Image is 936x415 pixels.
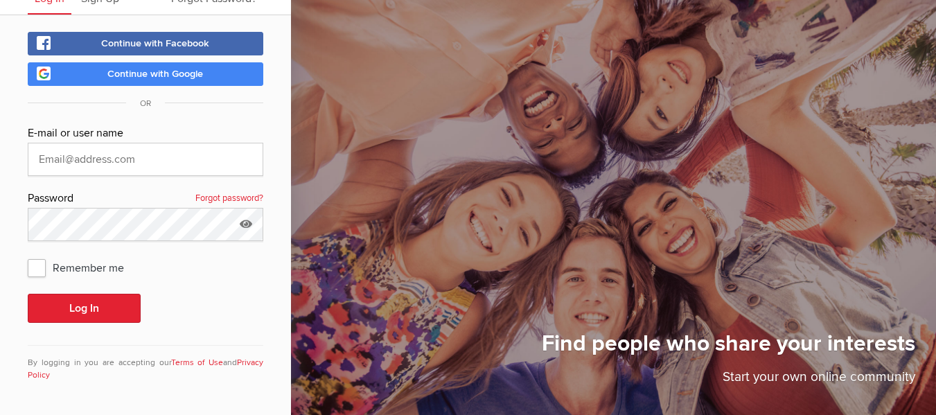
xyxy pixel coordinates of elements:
div: E-mail or user name [28,125,263,143]
h1: Find people who share your interests [542,330,915,367]
div: By logging in you are accepting our and [28,345,263,382]
input: Email@address.com [28,143,263,176]
span: Continue with Facebook [101,37,209,49]
a: Continue with Google [28,62,263,86]
div: Password [28,190,263,208]
button: Log In [28,294,141,323]
a: Continue with Facebook [28,32,263,55]
a: Terms of Use [171,357,224,368]
span: Remember me [28,255,138,280]
span: OR [126,98,165,109]
a: Forgot password? [195,190,263,208]
span: Continue with Google [107,68,203,80]
p: Start your own online community [542,367,915,394]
